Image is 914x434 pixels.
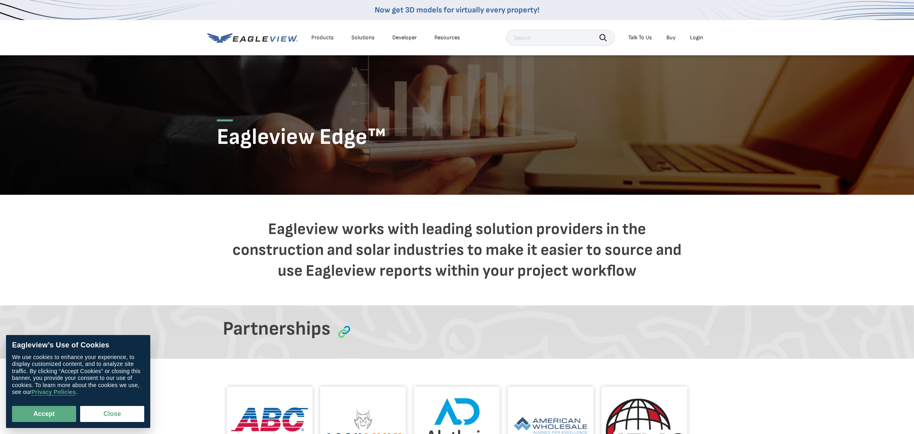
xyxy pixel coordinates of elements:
[375,5,539,15] a: Now get 3D models for virtually every property!
[223,317,331,341] h3: Partnerships
[392,34,417,41] a: Developer
[12,341,144,350] div: Eagleview’s Use of Cookies
[666,34,676,41] a: Buy
[80,406,144,422] button: Close
[31,389,75,396] a: Privacy Policies
[311,34,334,41] div: Products
[628,34,652,41] div: Talk To Us
[12,406,76,422] button: Accept
[338,326,350,338] img: partnerships icon
[217,119,698,151] h1: Eagleview Edge™
[12,354,144,396] div: We use cookies to enhance your experience, to display customized content, and to analyze site tra...
[351,34,375,41] div: Solutions
[434,34,460,41] div: Resources
[229,219,686,281] h4: Eagleview works with leading solution providers in the construction and solar industries to make ...
[690,34,703,41] div: Login
[506,30,615,46] input: Search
